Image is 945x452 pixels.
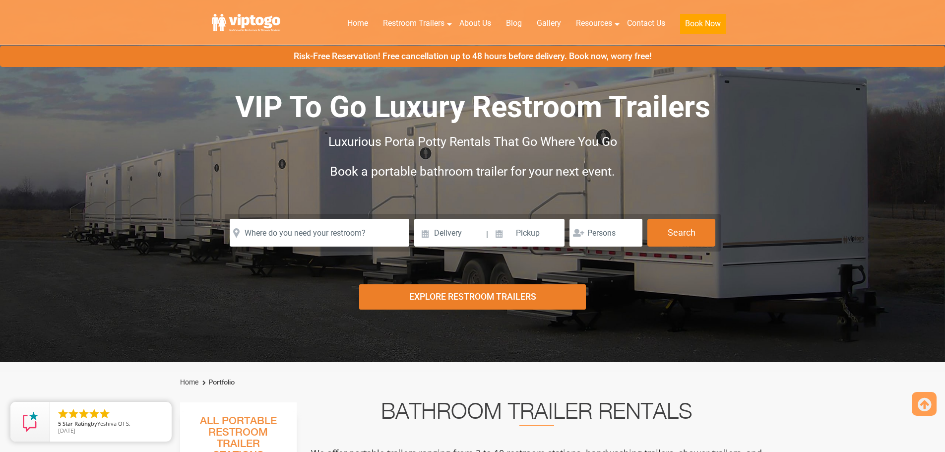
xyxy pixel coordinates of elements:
[490,219,565,247] input: Pickup
[680,14,726,34] button: Book Now
[78,408,90,420] li: 
[63,420,91,427] span: Star Rating
[529,12,568,34] a: Gallery
[58,420,61,427] span: 5
[452,12,499,34] a: About Us
[67,408,79,420] li: 
[99,408,111,420] li: 
[230,219,409,247] input: Where do you need your restroom?
[673,12,733,40] a: Book Now
[376,12,452,34] a: Restroom Trailers
[200,377,235,388] li: Portfolio
[647,219,715,247] button: Search
[328,134,617,149] span: Luxurious Porta Potty Rentals That Go Where You Go
[905,412,945,452] button: Live Chat
[340,12,376,34] a: Home
[359,284,586,310] div: Explore Restroom Trailers
[568,12,620,34] a: Resources
[310,402,763,426] h2: Bathroom Trailer Rentals
[414,219,485,247] input: Delivery
[620,12,673,34] a: Contact Us
[57,408,69,420] li: 
[58,427,75,434] span: [DATE]
[88,408,100,420] li: 
[97,420,130,427] span: Yeshiva Of S.
[486,219,488,251] span: |
[180,378,198,386] a: Home
[20,412,40,432] img: Review Rating
[569,219,642,247] input: Persons
[235,89,710,125] span: VIP To Go Luxury Restroom Trailers
[330,164,615,179] span: Book a portable bathroom trailer for your next event.
[58,421,164,428] span: by
[499,12,529,34] a: Blog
